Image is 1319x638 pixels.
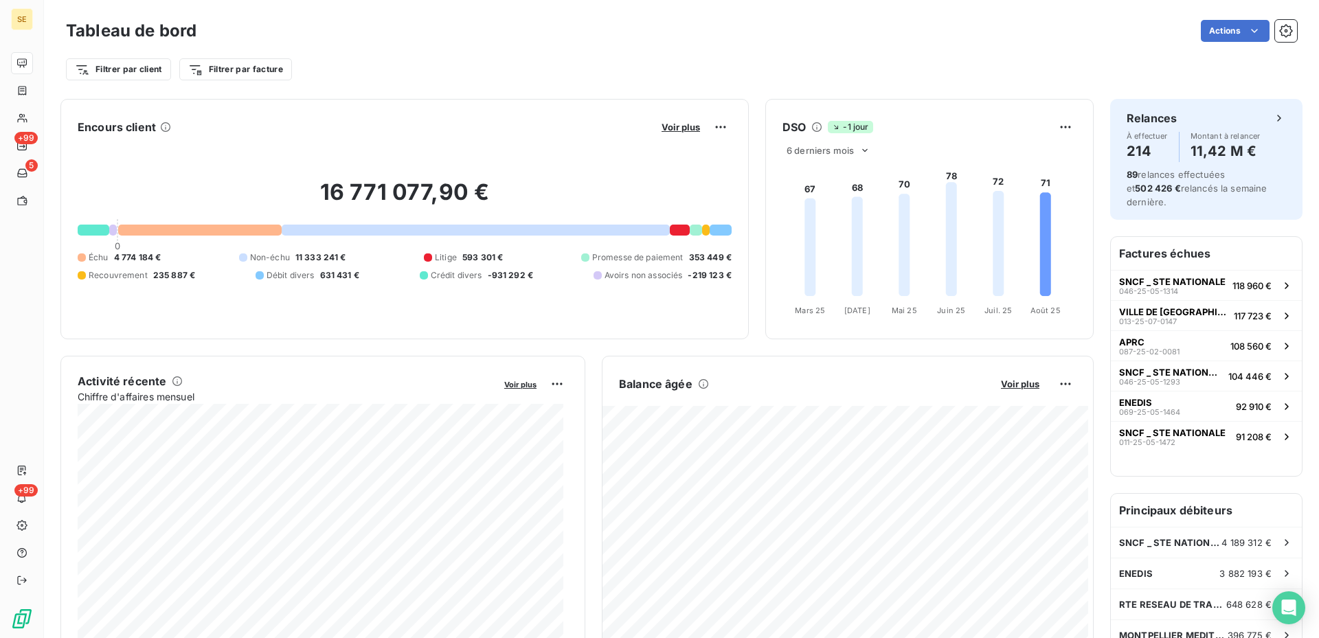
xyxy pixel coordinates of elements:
span: 013-25-07-0147 [1119,317,1177,326]
span: 11 333 241 € [295,251,346,264]
tspan: Mars 25 [795,306,825,315]
span: 648 628 € [1226,599,1272,610]
h6: Relances [1127,110,1177,126]
tspan: Août 25 [1030,306,1061,315]
span: Recouvrement [89,269,148,282]
span: ENEDIS [1119,397,1152,408]
button: APRC087-25-02-0081108 560 € [1111,330,1302,361]
tspan: [DATE] [844,306,870,315]
span: 117 723 € [1234,310,1272,321]
span: +99 [14,484,38,497]
button: Filtrer par facture [179,58,292,80]
span: Litige [435,251,457,264]
span: 069-25-05-1464 [1119,408,1180,416]
div: Open Intercom Messenger [1272,591,1305,624]
span: 087-25-02-0081 [1119,348,1180,356]
span: SNCF _ STE NATIONALE [1119,427,1226,438]
span: -931 292 € [488,269,534,282]
span: Promesse de paiement [592,251,684,264]
tspan: Juin 25 [937,306,965,315]
span: Montant à relancer [1191,132,1261,140]
span: ENEDIS [1119,568,1153,579]
h2: 16 771 077,90 € [78,179,732,220]
span: 0 [115,240,120,251]
span: Débit divers [267,269,315,282]
span: 5 [25,159,38,172]
span: Avoirs non associés [605,269,683,282]
span: 235 887 € [153,269,195,282]
tspan: Juil. 25 [984,306,1012,315]
tspan: Mai 25 [892,306,917,315]
span: SNCF _ STE NATIONALE [1119,367,1223,378]
h4: 214 [1127,140,1168,162]
button: Actions [1201,20,1270,42]
span: 108 560 € [1230,341,1272,352]
span: VILLE DE [GEOGRAPHIC_DATA] [1119,306,1228,317]
button: Voir plus [500,378,541,390]
span: 4 774 184 € [114,251,161,264]
button: SNCF _ STE NATIONALE046-25-05-1314118 960 € [1111,270,1302,300]
h6: Encours client [78,119,156,135]
button: VILLE DE [GEOGRAPHIC_DATA]013-25-07-0147117 723 € [1111,300,1302,330]
span: Chiffre d'affaires mensuel [78,389,495,404]
img: Logo LeanPay [11,608,33,630]
span: relances effectuées et relancés la semaine dernière. [1127,169,1267,207]
span: 593 301 € [462,251,503,264]
span: SNCF _ STE NATIONALE [1119,537,1221,548]
span: 631 431 € [320,269,359,282]
h6: Factures échues [1111,237,1302,270]
button: SNCF _ STE NATIONALE011-25-05-147291 208 € [1111,421,1302,451]
span: 4 189 312 € [1221,537,1272,548]
span: Non-échu [250,251,290,264]
span: 92 910 € [1236,401,1272,412]
span: 502 426 € [1135,183,1180,194]
span: -219 123 € [688,269,732,282]
span: 91 208 € [1236,431,1272,442]
span: 011-25-05-1472 [1119,438,1175,446]
button: Voir plus [657,121,704,133]
button: Voir plus [997,378,1044,390]
span: 104 446 € [1228,371,1272,382]
h6: DSO [782,119,806,135]
span: 3 882 193 € [1219,568,1272,579]
button: SNCF _ STE NATIONALE046-25-05-1293104 446 € [1111,361,1302,391]
span: Voir plus [662,122,700,133]
span: +99 [14,132,38,144]
span: -1 jour [828,121,872,133]
div: SE [11,8,33,30]
span: À effectuer [1127,132,1168,140]
span: 89 [1127,169,1138,180]
span: 118 960 € [1232,280,1272,291]
span: 046-25-05-1314 [1119,287,1178,295]
span: SNCF _ STE NATIONALE [1119,276,1226,287]
a: +99 [11,135,32,157]
span: 046-25-05-1293 [1119,378,1180,386]
h4: 11,42 M € [1191,140,1261,162]
span: Voir plus [504,380,537,389]
span: RTE RESEAU DE TRANSPORT ELECTRICITE [1119,599,1226,610]
span: Crédit divers [431,269,482,282]
h6: Activité récente [78,373,166,389]
h3: Tableau de bord [66,19,196,43]
span: Échu [89,251,109,264]
a: 5 [11,162,32,184]
button: Filtrer par client [66,58,171,80]
h6: Balance âgée [619,376,692,392]
span: Voir plus [1001,378,1039,389]
span: APRC [1119,337,1145,348]
button: ENEDIS069-25-05-146492 910 € [1111,391,1302,421]
h6: Principaux débiteurs [1111,494,1302,527]
span: 6 derniers mois [787,145,854,156]
span: 353 449 € [689,251,732,264]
